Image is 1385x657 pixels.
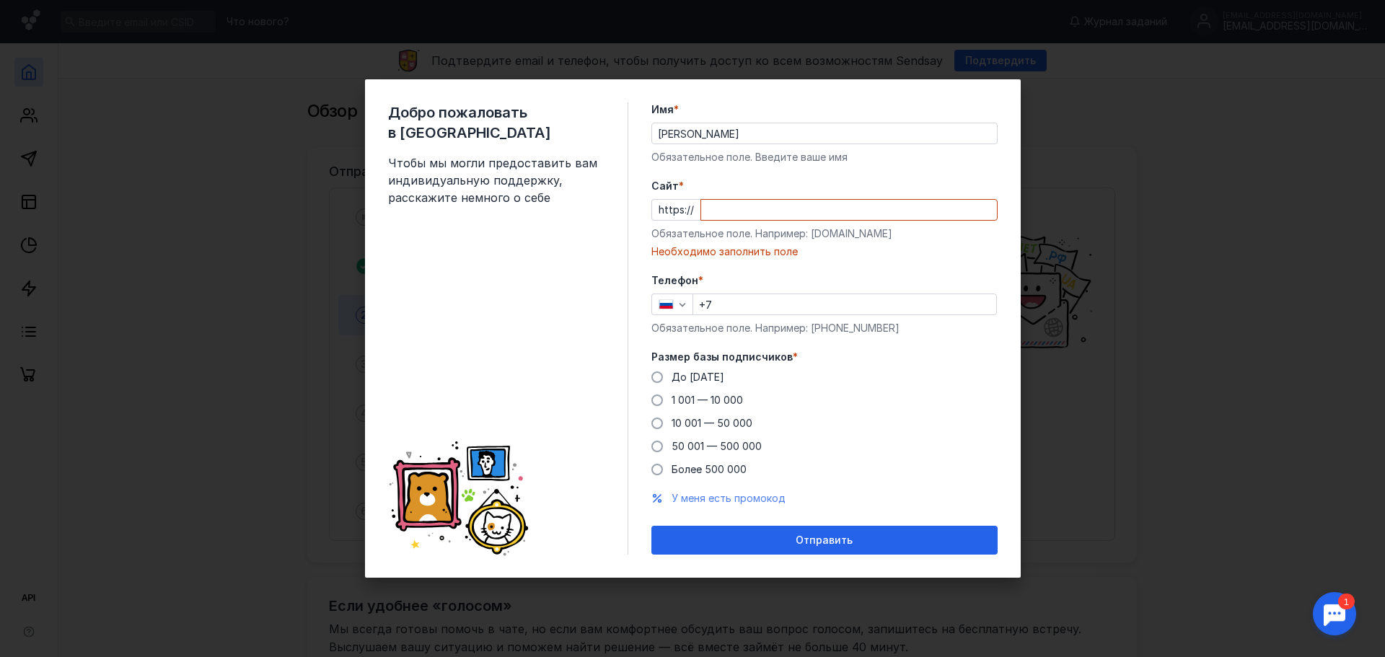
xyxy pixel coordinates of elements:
[796,534,853,547] span: Отправить
[32,9,49,25] div: 1
[672,417,752,429] span: 10 001 — 50 000
[672,440,762,452] span: 50 001 — 500 000
[388,154,604,206] span: Чтобы мы могли предоставить вам индивидуальную поддержку, расскажите немного о себе
[388,102,604,143] span: Добро пожаловать в [GEOGRAPHIC_DATA]
[651,273,698,288] span: Телефон
[672,394,743,406] span: 1 001 — 10 000
[672,463,747,475] span: Более 500 000
[651,526,998,555] button: Отправить
[672,491,786,506] button: У меня есть промокод
[672,371,724,383] span: До [DATE]
[651,102,674,117] span: Имя
[651,350,793,364] span: Размер базы подписчиков
[651,226,998,241] div: Обязательное поле. Например: [DOMAIN_NAME]
[651,244,998,259] div: Необходимо заполнить поле
[651,321,998,335] div: Обязательное поле. Например: [PHONE_NUMBER]
[672,492,786,504] span: У меня есть промокод
[651,150,998,164] div: Обязательное поле. Введите ваше имя
[651,179,679,193] span: Cайт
